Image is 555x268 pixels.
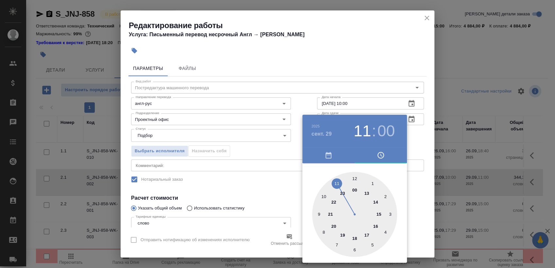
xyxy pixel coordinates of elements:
button: 2025 [311,124,320,128]
button: 11 [354,122,371,140]
h3: : [372,122,376,140]
button: сент. 29 [311,130,332,138]
button: 00 [378,122,395,140]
